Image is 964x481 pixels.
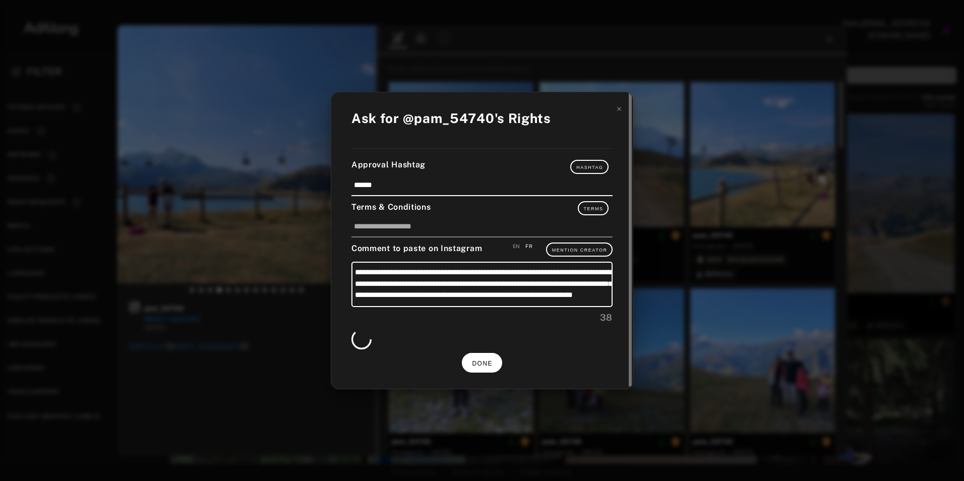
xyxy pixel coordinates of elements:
div: Ask for @pam_54740's Rights [351,108,551,128]
div: Save an french version of your comment [525,243,532,250]
span: DONE [472,360,493,367]
iframe: Chat Widget [914,433,964,481]
div: Widget de chat [914,433,964,481]
button: Hashtag [570,160,609,174]
div: 38 [351,311,613,324]
div: Terms & Conditions [351,201,613,215]
span: Mention Creator [552,248,608,253]
span: Terms [584,206,604,211]
button: DONE [462,353,502,373]
button: Mention Creator [546,243,613,257]
button: Terms [578,201,609,215]
div: Comment to paste on Instagram [351,243,613,257]
div: Approval Hashtag [351,159,613,174]
div: Save an english version of your comment [513,243,520,250]
span: Hashtag [576,165,603,170]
